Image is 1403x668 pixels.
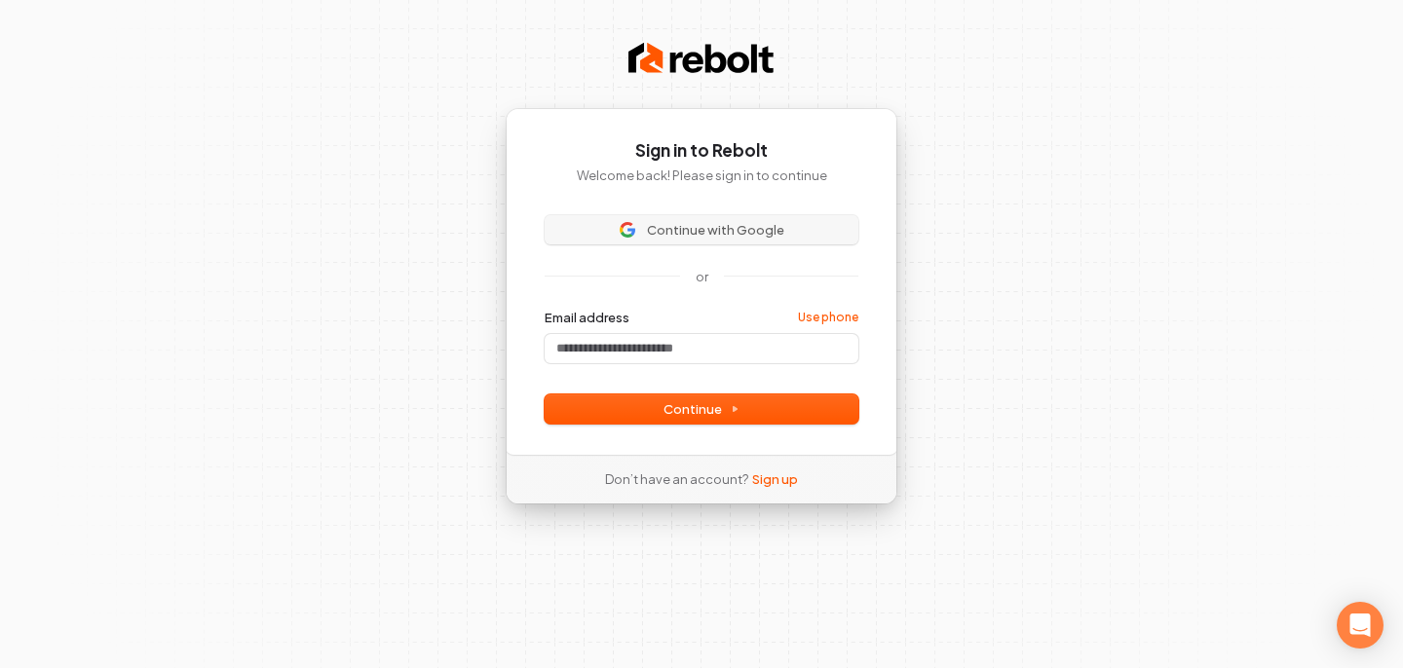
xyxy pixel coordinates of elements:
[752,470,798,488] a: Sign up
[628,39,775,78] img: Rebolt Logo
[647,221,784,239] span: Continue with Google
[620,222,635,238] img: Sign in with Google
[696,268,708,285] p: or
[545,394,858,424] button: Continue
[798,310,858,325] a: Use phone
[1337,602,1384,649] div: Open Intercom Messenger
[545,167,858,184] p: Welcome back! Please sign in to continue
[545,309,629,326] label: Email address
[545,139,858,163] h1: Sign in to Rebolt
[605,470,748,488] span: Don’t have an account?
[545,215,858,244] button: Sign in with GoogleContinue with Google
[664,400,739,418] span: Continue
